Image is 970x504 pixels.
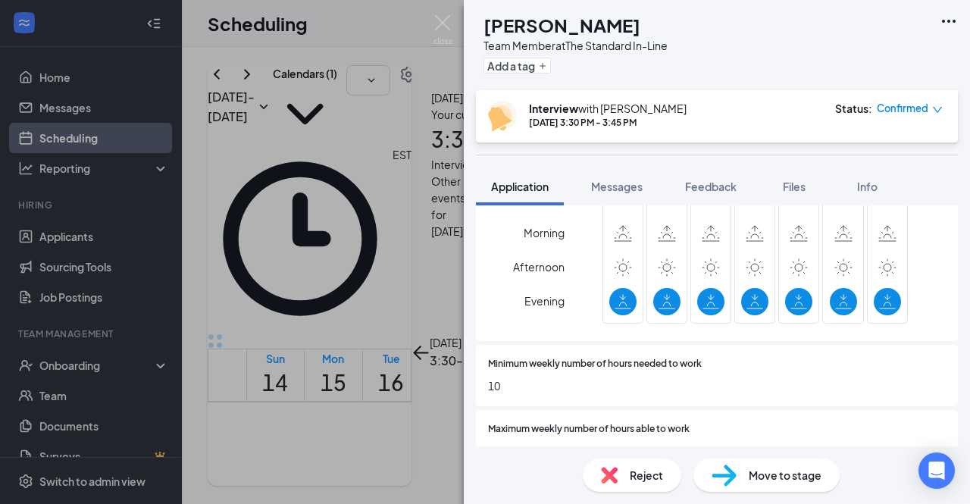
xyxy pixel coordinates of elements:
span: Morning [524,219,565,246]
svg: Plus [538,61,547,70]
span: Reject [630,467,663,484]
span: down [932,105,943,115]
div: Open Intercom Messenger [918,452,955,489]
span: Feedback [685,180,737,193]
span: Minimum weekly number of hours needed to work [488,357,702,371]
button: PlusAdd a tag [483,58,551,74]
span: 30 [488,443,946,459]
span: Move to stage [749,467,821,484]
span: Maximum weekly number of hours able to work [488,422,690,437]
h1: [PERSON_NAME] [483,12,640,38]
svg: Ellipses [940,12,958,30]
div: with [PERSON_NAME] [529,101,687,116]
span: Messages [591,180,643,193]
b: Interview [529,102,578,115]
div: Status : [835,101,872,116]
span: Evening [524,287,565,315]
div: [DATE] 3:30 PM - 3:45 PM [529,116,687,129]
div: Team Member at The Standard In-Line [483,38,668,53]
span: Files [783,180,806,193]
span: 10 [488,377,946,394]
span: Application [491,180,549,193]
span: Afternoon [513,253,565,280]
span: Confirmed [877,101,928,116]
span: Info [857,180,878,193]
